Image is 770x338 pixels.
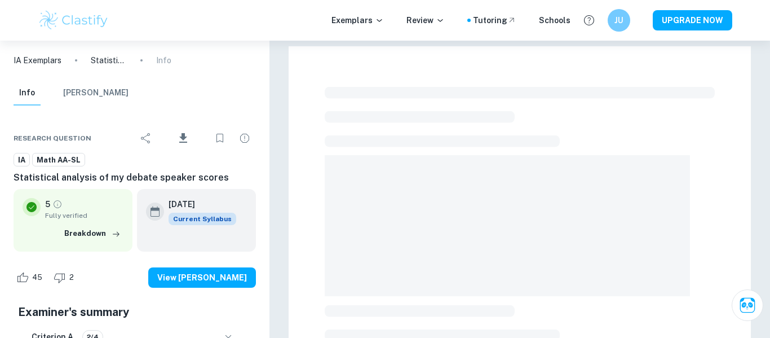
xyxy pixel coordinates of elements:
[156,54,171,67] p: Info
[18,304,251,321] h5: Examiner's summary
[473,14,516,27] a: Tutoring
[14,133,91,143] span: Research question
[51,269,80,287] div: Dislike
[653,10,732,30] button: UPGRADE NOW
[579,11,599,30] button: Help and Feedback
[14,269,48,287] div: Like
[209,127,231,150] div: Bookmark
[61,225,123,242] button: Breakdown
[169,198,227,210] h6: [DATE]
[32,153,85,167] a: Math AA-SL
[14,155,29,166] span: IA
[14,171,256,185] h6: Statistical analysis of my debate speaker scores
[14,81,41,106] button: Info
[33,155,85,166] span: Math AA-SL
[539,14,570,27] a: Schools
[63,81,129,106] button: [PERSON_NAME]
[14,153,30,167] a: IA
[45,210,123,221] span: Fully verified
[233,127,256,150] div: Report issue
[169,213,236,225] div: This exemplar is based on the current syllabus. Feel free to refer to it for inspiration/ideas wh...
[14,54,61,67] a: IA Exemplars
[406,14,445,27] p: Review
[613,14,626,27] h6: JU
[160,124,206,153] div: Download
[148,267,256,288] button: View [PERSON_NAME]
[52,199,63,209] a: Grade fully verified
[169,213,236,225] span: Current Syllabus
[135,127,157,150] div: Share
[26,272,48,283] span: 45
[45,198,50,210] p: 5
[608,9,630,32] button: JU
[91,54,127,67] p: Statistical analysis of my debate speaker scores
[38,9,109,32] img: Clastify logo
[732,289,763,321] button: Ask Clai
[63,272,80,283] span: 2
[331,14,384,27] p: Exemplars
